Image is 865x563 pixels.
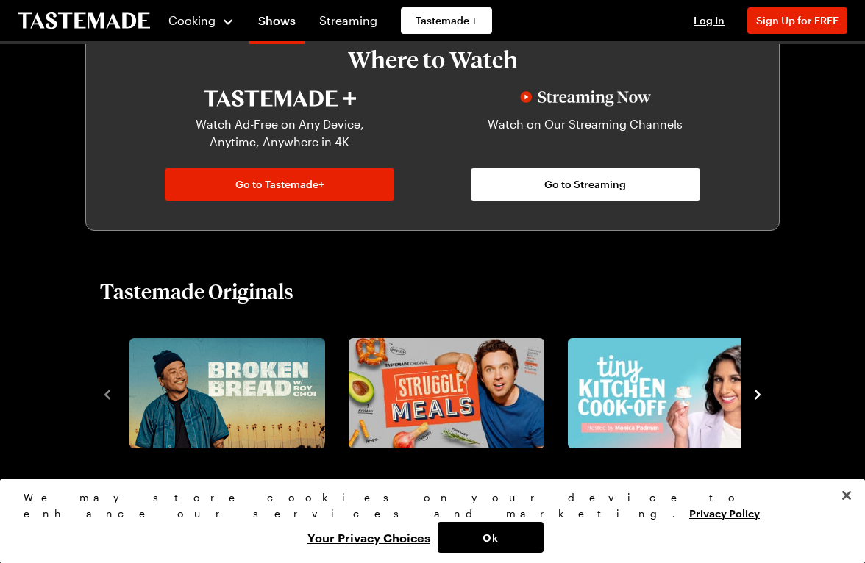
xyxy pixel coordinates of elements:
img: Broken Bread [129,338,325,448]
button: Your Privacy Choices [300,522,438,553]
span: Cooking [168,13,216,27]
a: Go to Tastemade+ [165,168,394,201]
p: Watch Ad-Free on Any Device, Anytime, Anywhere in 4K [174,115,385,151]
span: Go to Streaming [544,177,626,192]
h3: Where to Watch [130,46,735,73]
img: Tastemade+ [204,90,356,107]
a: Tiny Kitchen Cook-Off [565,338,761,448]
a: To Tastemade Home Page [18,12,150,29]
button: navigate to previous item [100,384,115,402]
a: Tastemade + [401,7,492,34]
div: We may store cookies on your device to enhance our services and marketing. [24,490,829,522]
a: Go to Streaming [471,168,700,201]
div: 1 / 8 [124,334,343,453]
button: navigate to next item [750,384,765,402]
a: Shows [249,3,305,44]
span: Log In [694,14,725,26]
div: 2 / 8 [343,334,562,453]
img: Struggle Meals [349,338,544,448]
a: Struggle Meals [346,338,541,448]
h2: Tastemade Originals [100,278,293,304]
button: Cooking [168,3,235,38]
span: Sign Up for FREE [756,14,839,26]
p: Watch on Our Streaming Channels [480,115,691,151]
button: Sign Up for FREE [747,7,847,34]
span: Tastemade + [416,13,477,28]
button: Log In [680,13,738,28]
button: Ok [438,522,544,553]
a: Broken Bread [127,338,322,448]
a: More information about your privacy, opens in a new tab [689,506,760,520]
span: Go to Tastemade+ [235,177,324,192]
img: Tiny Kitchen Cook-Off [568,338,763,448]
button: Close [830,479,863,512]
div: Privacy [24,490,829,553]
img: Streaming [520,90,651,107]
div: 3 / 8 [562,334,781,453]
